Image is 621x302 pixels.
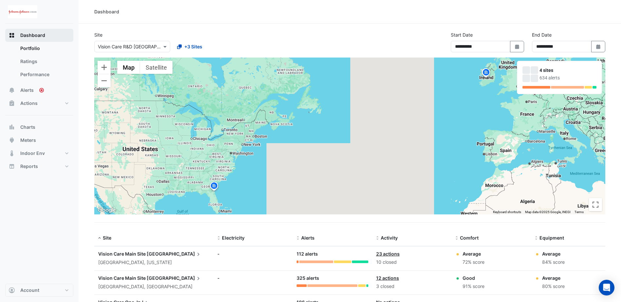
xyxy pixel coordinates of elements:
[481,68,491,79] img: site-pin.svg
[376,283,447,290] div: 3 closed
[5,29,73,42] button: Dashboard
[9,87,15,93] app-icon: Alerts
[20,150,45,157] span: Indoor Env
[5,284,73,297] button: Account
[376,275,399,281] a: 12 actions
[514,44,520,49] fa-icon: Select Date
[9,137,15,143] app-icon: Meters
[147,275,202,282] span: [GEOGRAPHIC_DATA]
[463,259,484,266] div: 72% score
[376,251,400,257] a: 23 actions
[96,206,118,214] a: Open this area in Google Maps (opens a new window)
[9,124,15,130] app-icon: Charts
[595,44,601,49] fa-icon: Select Date
[589,198,602,211] button: Toggle fullscreen view
[599,280,614,295] div: Open Intercom Messenger
[460,235,479,241] span: Comfort
[297,250,368,258] div: 112 alerts
[451,31,473,38] label: Start Date
[463,283,484,290] div: 91% score
[542,275,565,281] div: Average
[140,61,173,74] button: Show satellite imagery
[20,32,45,39] span: Dashboard
[542,250,565,257] div: Average
[539,235,564,241] span: Equipment
[539,75,596,81] div: 634 alerts
[9,32,15,39] app-icon: Dashboard
[103,235,111,241] span: Site
[9,163,15,170] app-icon: Reports
[217,275,289,281] div: -
[20,287,39,294] span: Account
[5,121,73,134] button: Charts
[98,259,210,266] div: [GEOGRAPHIC_DATA], [US_STATE]
[20,124,35,130] span: Charts
[376,259,447,266] div: 10 closed
[20,163,38,170] span: Reports
[5,134,73,147] button: Meters
[5,160,73,173] button: Reports
[173,41,207,52] button: +3 Sites
[525,210,571,214] span: Map data ©2025 Google, INEGI
[5,84,73,97] button: Alerts
[493,210,521,214] button: Keyboard shortcuts
[381,235,398,241] span: Activity
[5,97,73,110] button: Actions
[94,31,102,38] label: Site
[117,61,140,74] button: Show street map
[575,210,584,214] a: Terms (opens in new tab)
[39,87,45,93] div: Tooltip anchor
[8,5,37,18] img: Company Logo
[20,137,36,143] span: Meters
[9,150,15,157] app-icon: Indoor Env
[217,250,289,257] div: -
[96,206,118,214] img: Google
[15,68,73,81] a: Performance
[98,283,210,291] div: [GEOGRAPHIC_DATA], [GEOGRAPHIC_DATA]
[539,67,596,74] div: 4 sites
[463,250,484,257] div: Average
[98,74,111,87] button: Zoom out
[15,55,73,68] a: Ratings
[542,283,565,290] div: 80% score
[542,259,565,266] div: 84% score
[15,42,73,55] a: Portfolio
[98,251,146,257] span: Vision Care Main Site
[5,42,73,84] div: Dashboard
[481,68,491,79] img: site-pin.svg
[147,250,202,258] span: [GEOGRAPHIC_DATA]
[9,100,15,107] app-icon: Actions
[98,275,146,281] span: Vision Care Main Site
[209,181,219,193] img: site-pin.svg
[184,43,202,50] span: +3 Sites
[222,235,245,241] span: Electricity
[20,87,34,93] span: Alerts
[20,100,38,107] span: Actions
[532,31,552,38] label: End Date
[297,275,368,282] div: 325 alerts
[94,8,119,15] div: Dashboard
[98,61,111,74] button: Zoom in
[463,275,484,281] div: Good
[5,147,73,160] button: Indoor Env
[301,235,315,241] span: Alerts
